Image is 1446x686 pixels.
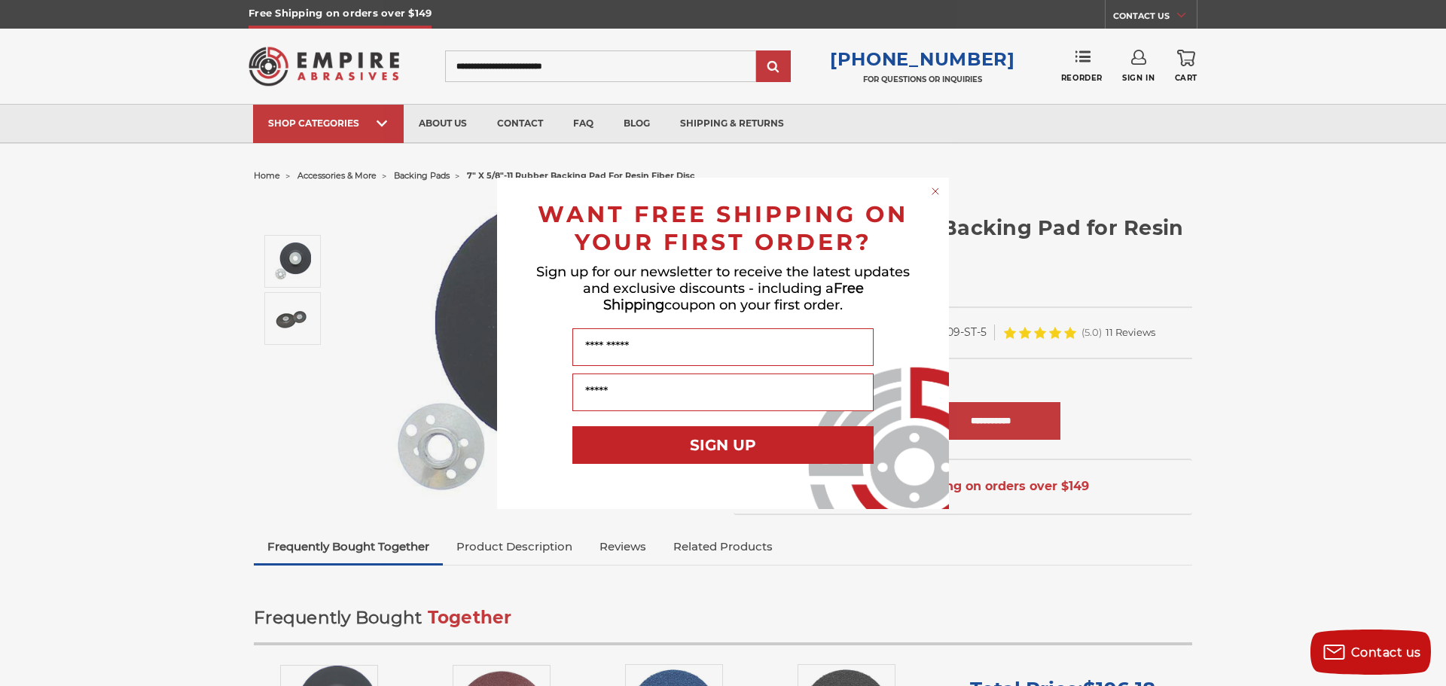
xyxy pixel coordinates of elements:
button: SIGN UP [572,426,874,464]
button: Close dialog [928,184,943,199]
span: Sign up for our newsletter to receive the latest updates and exclusive discounts - including a co... [536,264,910,313]
span: WANT FREE SHIPPING ON YOUR FIRST ORDER? [538,200,908,256]
span: Free Shipping [603,280,864,313]
button: Contact us [1310,630,1431,675]
span: Contact us [1351,645,1421,660]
